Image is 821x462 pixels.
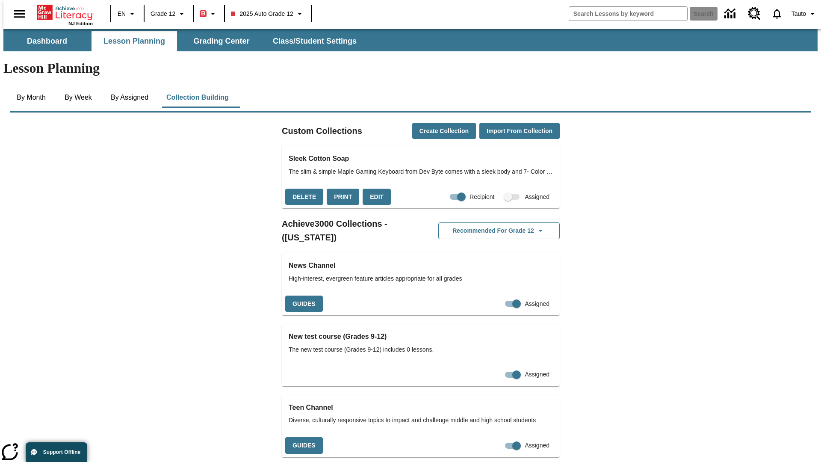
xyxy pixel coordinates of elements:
[37,4,93,21] a: Home
[114,6,141,21] button: Language: EN, Select a language
[92,31,177,51] button: Lesson Planning
[196,6,221,21] button: Boost Class color is red. Change class color
[227,6,308,21] button: Class: 2025 Auto Grade 12, Select your class
[743,2,766,25] a: Resource Center, Will open in new tab
[479,123,560,139] button: Import from Collection
[68,21,93,26] span: NJ Edition
[289,274,553,283] span: High-interest, evergreen feature articles appropriate for all grades
[10,87,53,108] button: By Month
[289,331,553,343] h3: New test course (Grades 9-12)
[26,442,87,462] button: Support Offline
[3,31,364,51] div: SubNavbar
[285,296,323,312] button: Guides
[201,8,205,19] span: B
[37,3,93,26] div: Home
[285,437,323,454] button: Guides
[151,9,175,18] span: Grade 12
[7,1,32,27] button: Open side menu
[231,9,293,18] span: 2025 Auto Grade 12
[525,370,549,379] span: Assigned
[363,189,391,205] button: Edit
[438,222,560,239] button: Recommended for Grade 12
[266,31,363,51] button: Class/Student Settings
[104,87,155,108] button: By Assigned
[719,2,743,26] a: Data Center
[285,189,323,205] button: Delete
[179,31,264,51] button: Grading Center
[282,124,362,138] h2: Custom Collections
[289,416,553,425] span: Diverse, culturally responsive topics to impact and challenge middle and high school students
[569,7,687,21] input: search field
[289,402,553,414] h3: Teen Channel
[147,6,190,21] button: Grade: Grade 12, Select a grade
[289,260,553,272] h3: News Channel
[118,9,126,18] span: EN
[57,87,100,108] button: By Week
[788,6,821,21] button: Profile/Settings
[289,345,553,354] span: The new test course (Grades 9-12) includes 0 lessons.
[289,167,553,176] span: The slim & simple Maple Gaming Keyboard from Dev Byte comes with a sleek body and 7- Color RGB LE...
[159,87,236,108] button: Collection Building
[327,189,359,205] button: Print, will open in a new window
[525,192,549,201] span: Assigned
[791,9,806,18] span: Tauto
[3,29,818,51] div: SubNavbar
[43,449,80,455] span: Support Offline
[412,123,476,139] button: Create Collection
[289,153,553,165] h3: Sleek Cotton Soap
[4,31,90,51] button: Dashboard
[470,192,494,201] span: Recipient
[525,441,549,450] span: Assigned
[766,3,788,25] a: Notifications
[3,60,818,76] h1: Lesson Planning
[282,217,421,244] h2: Achieve3000 Collections - ([US_STATE])
[525,299,549,308] span: Assigned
